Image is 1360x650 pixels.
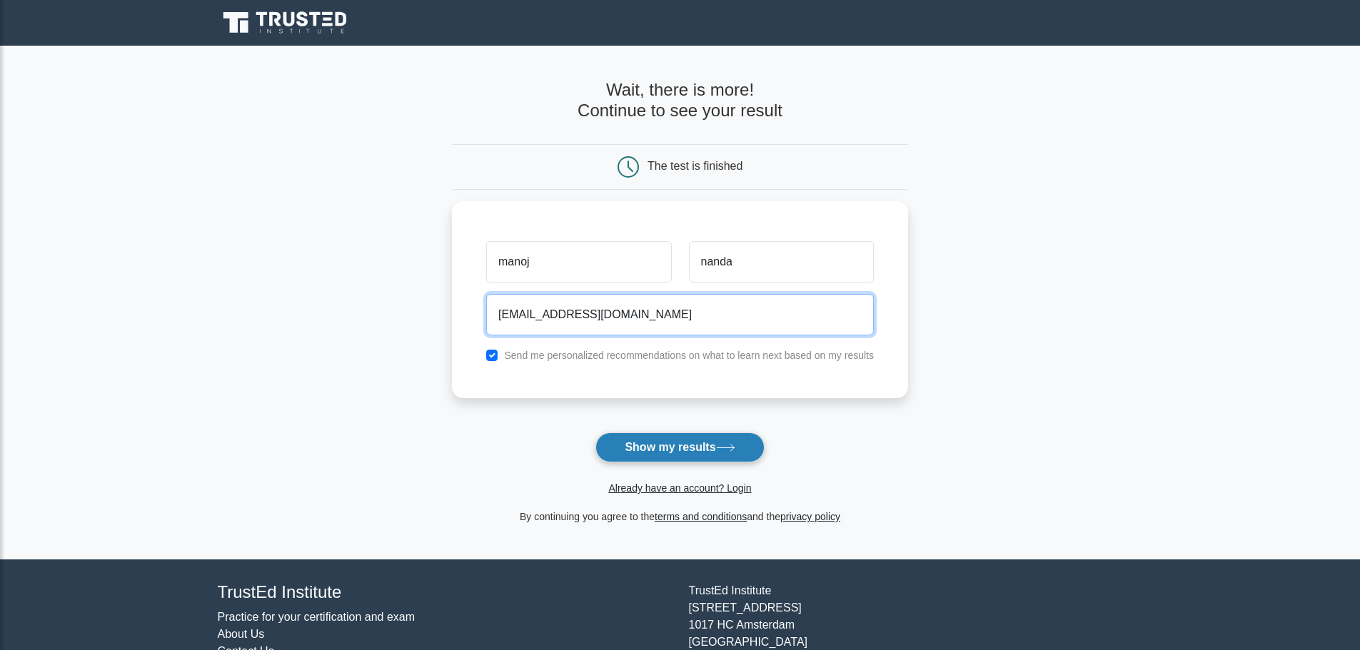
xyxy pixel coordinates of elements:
[655,511,747,522] a: terms and conditions
[486,241,671,283] input: First name
[452,80,908,121] h4: Wait, there is more! Continue to see your result
[504,350,874,361] label: Send me personalized recommendations on what to learn next based on my results
[218,582,672,603] h4: TrustEd Institute
[443,508,917,525] div: By continuing you agree to the and the
[689,241,874,283] input: Last name
[780,511,840,522] a: privacy policy
[648,160,742,172] div: The test is finished
[608,482,751,494] a: Already have an account? Login
[218,628,265,640] a: About Us
[218,611,415,623] a: Practice for your certification and exam
[595,432,764,462] button: Show my results
[486,294,874,335] input: Email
